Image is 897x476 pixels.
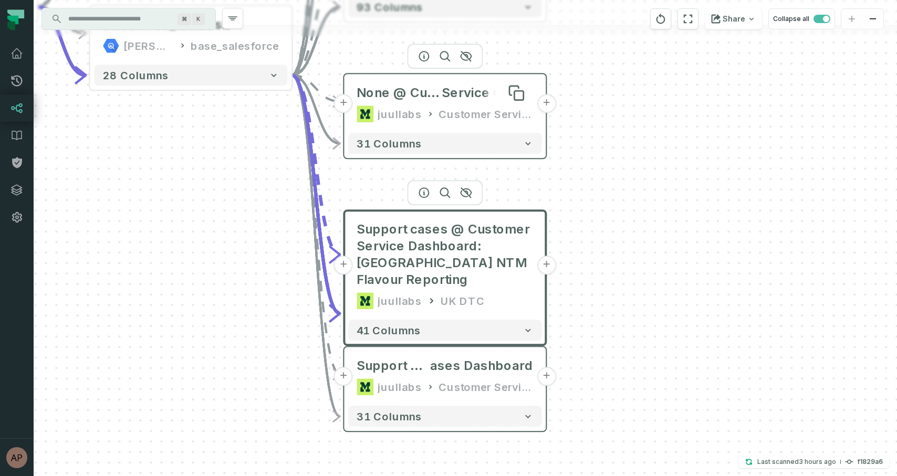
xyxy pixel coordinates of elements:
span: 31 columns [357,137,422,150]
button: + [334,367,353,386]
button: + [334,94,353,113]
div: base_salesforce [191,37,279,54]
span: Support Cases v2 @ Support C [357,357,430,374]
g: Edge from 8afe5a6eda60fbbc9fb5ea4c5058f2c6 to 54bc7949542e4b3e5b2f3ee22ec3816c [291,75,340,143]
h4: f1829a6 [858,459,883,465]
span: None @ Customer [357,84,442,101]
button: Collapse all [768,8,835,29]
g: Edge from 8afe5a6eda60fbbc9fb5ea4c5058f2c6 to 54bc7949542e4b3e5b2f3ee22ec3816c [291,75,340,101]
div: Support Cases v2 @ Support Cases Dashboard [357,357,533,374]
button: Share [705,8,762,29]
relative-time: Oct 9, 2025, 7:17 AM EDT [799,458,836,466]
button: Last scanned[DATE] 7:17:39 AMf1829a6 [738,456,889,468]
button: + [537,94,556,113]
button: + [537,367,556,386]
g: Edge from 8afe5a6eda60fbbc9fb5ea4c5058f2c6 to 8cddb702aa795ce9cc47ba1fce9fc261 [291,75,340,416]
div: juullabs [378,378,422,395]
span: Service Cases [442,84,533,101]
div: juul-warehouse [123,37,173,54]
div: juullabs [378,105,422,122]
span: Support cases @ Customer Service Dashboard: [GEOGRAPHIC_DATA] NTM Flavour Reporting [357,221,533,288]
div: UK DTC [441,292,485,309]
button: zoom out [862,9,883,29]
button: + [537,256,556,274]
button: + [334,256,353,274]
span: 31 columns [357,410,422,422]
div: juullabs [378,292,422,309]
div: Customer Service Ops [439,105,533,122]
p: Last scanned [757,457,836,467]
g: Edge from ce8be14281bba1416617f5983c9c3b5f to 8afe5a6eda60fbbc9fb5ea4c5058f2c6 [37,7,86,75]
g: Edge from 8afe5a6eda60fbbc9fb5ea4c5058f2c6 to 8e6e63e4d7a979c45040107839d076ec [291,75,340,255]
g: Edge from 8afe5a6eda60fbbc9fb5ea4c5058f2c6 to 8e6e63e4d7a979c45040107839d076ec [291,75,340,313]
span: Press ⌘ + K to focus the search bar [192,13,205,25]
span: 28 columns [102,69,169,81]
div: None @ Customer Service Cases [357,84,533,101]
img: avatar of Aryan Siddhabathula (c) [6,447,27,468]
span: Press ⌘ + K to focus the search bar [178,13,191,25]
div: Customer Service Ops [439,378,533,395]
span: ases Dashboard [430,357,533,374]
